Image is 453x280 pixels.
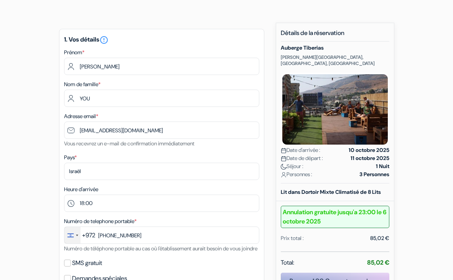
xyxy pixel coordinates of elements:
a: error_outline [99,35,109,43]
strong: 85,02 € [367,258,389,267]
h5: Détails de la réservation [281,29,389,42]
small: Numéro de téléphone portable au cas où l'établissement aurait besoin de vous joindre [64,245,257,252]
span: Total: [281,258,294,267]
small: Vous recevrez un e-mail de confirmation immédiatement [64,140,194,147]
i: error_outline [99,35,109,45]
h5: 1. Vos détails [64,35,259,45]
p: [PERSON_NAME][GEOGRAPHIC_DATA], [GEOGRAPHIC_DATA], [GEOGRAPHIC_DATA] [281,54,389,67]
label: Heure d'arrivée [64,185,98,193]
label: Adresse email [64,112,98,120]
input: Entrez votre prénom [64,58,259,75]
input: Entrer le nom de famille [64,90,259,107]
input: 50-234-5678 [64,227,259,244]
img: moon.svg [281,164,287,170]
strong: 1 Nuit [376,162,389,170]
b: Lit dans Dortoir Mixte Climatisé de 8 Lits [281,188,381,195]
label: SMS gratuit [72,258,102,268]
span: Date d'arrivée : [281,146,320,154]
button: Change country, selected Israel (+972) [64,227,95,243]
label: Nom de famille [64,80,100,88]
strong: 3 Personnes [359,170,389,178]
strong: 10 octobre 2025 [349,146,389,154]
img: calendar.svg [281,156,287,162]
div: +972 [82,231,95,240]
img: user_icon.svg [281,172,287,178]
label: Numéro de telephone portable [64,217,137,225]
div: Prix total : [281,234,304,242]
img: calendar.svg [281,148,287,153]
input: Entrer adresse e-mail [64,122,259,139]
h5: Auberge Tiberias [281,45,389,51]
strong: 11 octobre 2025 [351,154,389,162]
b: Annulation gratuite jusqu'a 23:00 le 6 octobre 2025 [281,206,389,228]
span: Personnes : [281,170,312,178]
div: 85,02 € [370,234,389,242]
label: Prénom [64,48,84,57]
span: Date de départ : [281,154,323,162]
span: Séjour : [281,162,303,170]
label: Pays [64,153,77,162]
